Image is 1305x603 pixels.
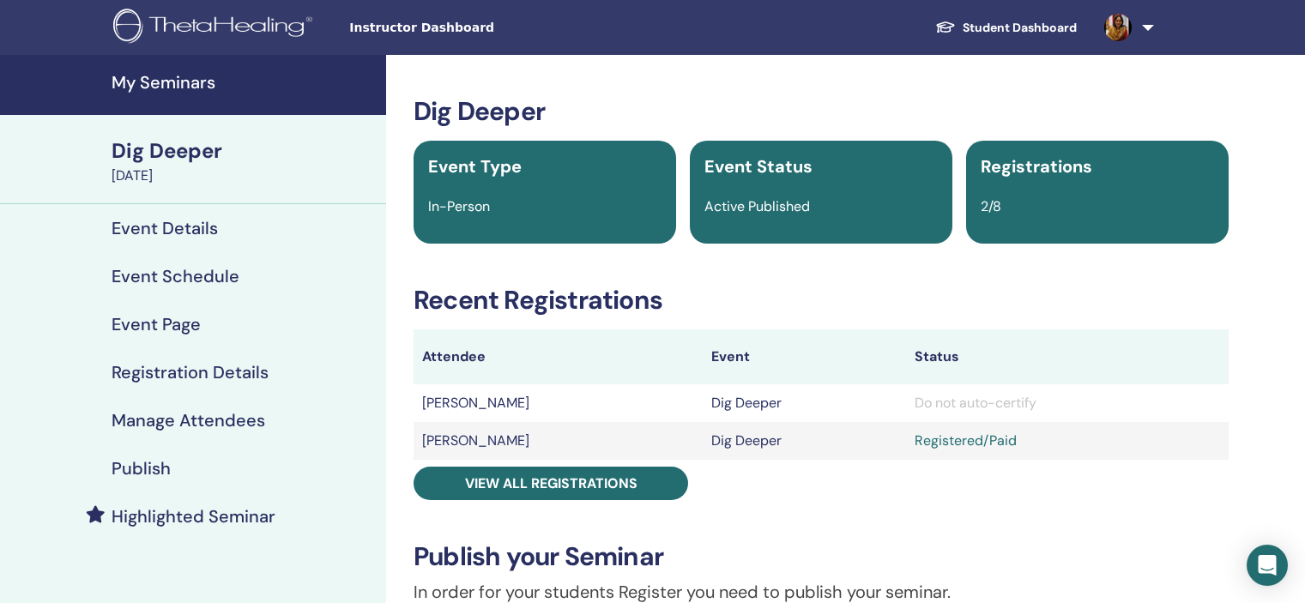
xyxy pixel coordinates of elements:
span: Active Published [704,197,810,215]
div: Open Intercom Messenger [1247,545,1288,586]
span: In-Person [428,197,490,215]
h4: Registration Details [112,362,269,383]
h4: Manage Attendees [112,410,265,431]
img: graduation-cap-white.svg [935,20,956,34]
span: 2/8 [981,197,1001,215]
img: logo.png [113,9,318,47]
h3: Recent Registrations [414,285,1229,316]
h4: My Seminars [112,72,376,93]
span: Event Status [704,155,813,178]
th: Attendee [414,329,703,384]
img: default.jpg [1104,14,1132,41]
span: Instructor Dashboard [349,19,607,37]
td: Dig Deeper [703,422,906,460]
div: Registered/Paid [915,431,1220,451]
td: [PERSON_NAME] [414,422,703,460]
span: View all registrations [465,474,637,492]
h4: Event Details [112,218,218,238]
h4: Event Schedule [112,266,239,286]
h4: Highlighted Seminar [112,506,275,527]
th: Event [703,329,906,384]
span: Registrations [981,155,1092,178]
th: Status [906,329,1229,384]
div: Dig Deeper [112,136,376,166]
a: Student Dashboard [921,12,1091,44]
h4: Event Page [112,314,201,335]
a: View all registrations [414,467,688,500]
div: Do not auto-certify [915,393,1220,413]
h3: Publish your Seminar [414,541,1229,572]
h3: Dig Deeper [414,96,1229,127]
td: [PERSON_NAME] [414,384,703,422]
div: [DATE] [112,166,376,186]
a: Dig Deeper[DATE] [101,136,386,186]
h4: Publish [112,458,171,479]
span: Event Type [428,155,522,178]
td: Dig Deeper [703,384,906,422]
